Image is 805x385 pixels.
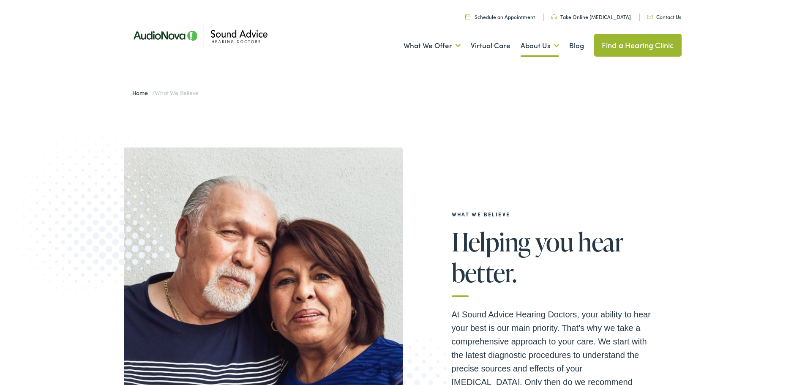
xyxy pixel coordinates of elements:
[551,14,557,19] img: Headphone icon in a unique green color, suggesting audio-related services or features.
[465,13,535,20] a: Schedule an Appointment
[521,30,559,61] a: About Us
[647,15,653,19] img: Icon representing mail communication in a unique green color, indicative of contact or communicat...
[452,259,517,287] span: better.
[535,228,573,256] span: you
[594,34,682,57] a: Find a Hearing Clinic
[578,228,623,256] span: hear
[404,30,461,61] a: What We Offer
[452,228,531,256] span: Helping
[452,211,655,217] h2: What We Believe
[465,14,470,19] img: Calendar icon in a unique green color, symbolizing scheduling or date-related features.
[551,13,631,20] a: Take Online [MEDICAL_DATA]
[569,30,584,61] a: Blog
[471,30,510,61] a: Virtual Care
[647,13,681,20] a: Contact Us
